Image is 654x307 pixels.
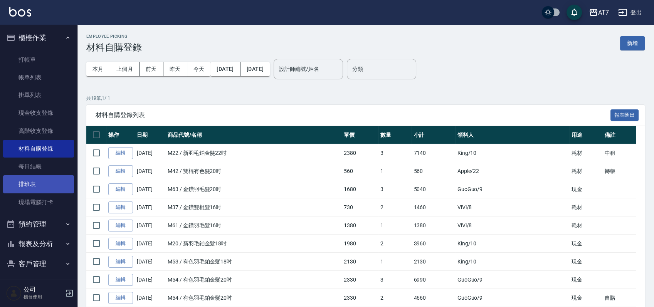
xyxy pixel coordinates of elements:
[456,289,570,307] td: GuoGuo /9
[108,201,133,213] a: 編輯
[586,5,612,20] button: AT7
[342,235,378,253] td: 1980
[3,234,74,254] button: 報表及分析
[342,180,378,198] td: 1680
[3,254,74,274] button: 客戶管理
[108,256,133,268] a: 編輯
[456,126,570,144] th: 領料人
[412,289,455,307] td: 4660
[570,271,603,289] td: 現金
[342,271,378,289] td: 2330
[378,271,412,289] td: 3
[3,104,74,122] a: 現金收支登錄
[570,126,603,144] th: 用途
[166,180,342,198] td: M63 / 金鑽羽毛髮20吋
[3,51,74,69] a: 打帳單
[342,162,378,180] td: 560
[412,198,455,216] td: 1460
[456,180,570,198] td: GuoGuo /9
[166,271,342,289] td: M54 / 有色羽毛鉑金髮20吋
[570,162,603,180] td: 耗材
[378,289,412,307] td: 2
[378,162,412,180] td: 1
[603,162,636,180] td: 轉帳
[3,122,74,140] a: 高階收支登錄
[456,162,570,180] td: Apple /22
[603,289,636,307] td: 自購
[135,144,166,162] td: [DATE]
[108,183,133,195] a: 編輯
[135,235,166,253] td: [DATE]
[135,216,166,235] td: [DATE]
[3,273,74,294] button: 員工及薪資
[240,62,270,76] button: [DATE]
[166,253,342,271] td: M53 / 有色羽毛鉑金髮18吋
[567,5,582,20] button: save
[166,289,342,307] td: M54 / 有色羽毛鉑金髮20吋
[378,144,412,162] td: 3
[166,126,342,144] th: 商品代號/名稱
[135,253,166,271] td: [DATE]
[610,111,639,118] a: 報表匯出
[412,253,455,271] td: 2130
[598,8,609,17] div: AT7
[570,144,603,162] td: 耗材
[96,111,610,119] span: 材料自購登錄列表
[110,62,140,76] button: 上個月
[166,162,342,180] td: M42 / 雙棍有色髮20吋
[570,180,603,198] td: 現金
[570,235,603,253] td: 現金
[108,147,133,159] a: 編輯
[620,36,645,50] button: 新增
[3,86,74,104] a: 掛單列表
[108,292,133,304] a: 編輯
[3,175,74,193] a: 排班表
[106,126,135,144] th: 操作
[456,271,570,289] td: GuoGuo /9
[378,253,412,271] td: 1
[378,216,412,235] td: 1
[3,140,74,158] a: 材料自購登錄
[603,126,636,144] th: 備註
[135,162,166,180] td: [DATE]
[24,294,63,300] p: 櫃台使用
[108,220,133,232] a: 編輯
[412,271,455,289] td: 6990
[342,144,378,162] td: 2380
[135,271,166,289] td: [DATE]
[135,126,166,144] th: 日期
[620,39,645,47] a: 新增
[342,126,378,144] th: 單價
[412,235,455,253] td: 3960
[603,144,636,162] td: 中租
[166,235,342,253] td: M20 / 新羽毛鉑金髮18吋
[342,216,378,235] td: 1380
[86,34,142,39] h2: Employee Picking
[378,198,412,216] td: 2
[412,126,455,144] th: 小計
[412,180,455,198] td: 5040
[163,62,187,76] button: 昨天
[456,253,570,271] td: King /10
[615,5,645,20] button: 登出
[342,289,378,307] td: 2330
[342,198,378,216] td: 730
[135,180,166,198] td: [DATE]
[3,214,74,234] button: 預約管理
[135,198,166,216] td: [DATE]
[570,216,603,235] td: 耗材
[456,144,570,162] td: King /10
[456,235,570,253] td: King /10
[9,7,31,17] img: Logo
[412,162,455,180] td: 560
[108,238,133,250] a: 編輯
[187,62,211,76] button: 今天
[3,28,74,48] button: 櫃檯作業
[378,126,412,144] th: 數量
[378,180,412,198] td: 3
[6,285,22,301] img: Person
[456,198,570,216] td: ViVi /8
[166,144,342,162] td: M22 / 新羽毛鉑金髮22吋
[412,144,455,162] td: 7140
[3,69,74,86] a: 帳單列表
